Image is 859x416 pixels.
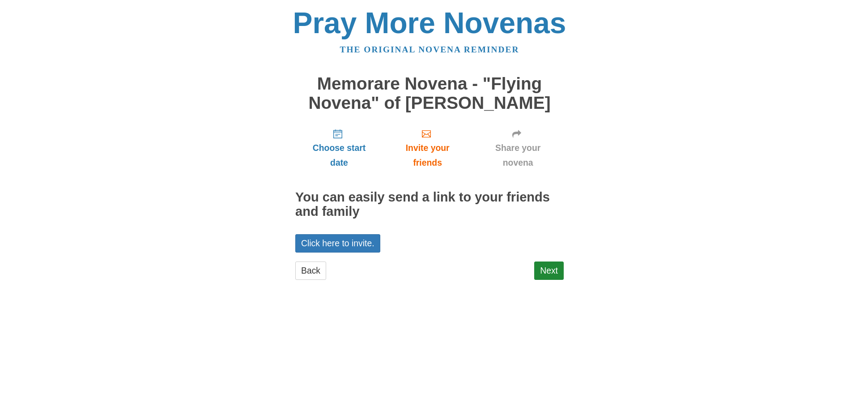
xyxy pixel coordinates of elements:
[295,121,383,175] a: Choose start date
[295,262,326,280] a: Back
[534,262,564,280] a: Next
[481,141,555,170] span: Share your novena
[392,141,463,170] span: Invite your friends
[295,234,380,253] a: Click here to invite.
[340,45,519,54] a: The original novena reminder
[295,74,564,112] h1: Memorare Novena - "Flying Novena" of [PERSON_NAME]
[295,190,564,219] h2: You can easily send a link to your friends and family
[293,6,566,39] a: Pray More Novenas
[304,141,374,170] span: Choose start date
[472,121,564,175] a: Share your novena
[383,121,472,175] a: Invite your friends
